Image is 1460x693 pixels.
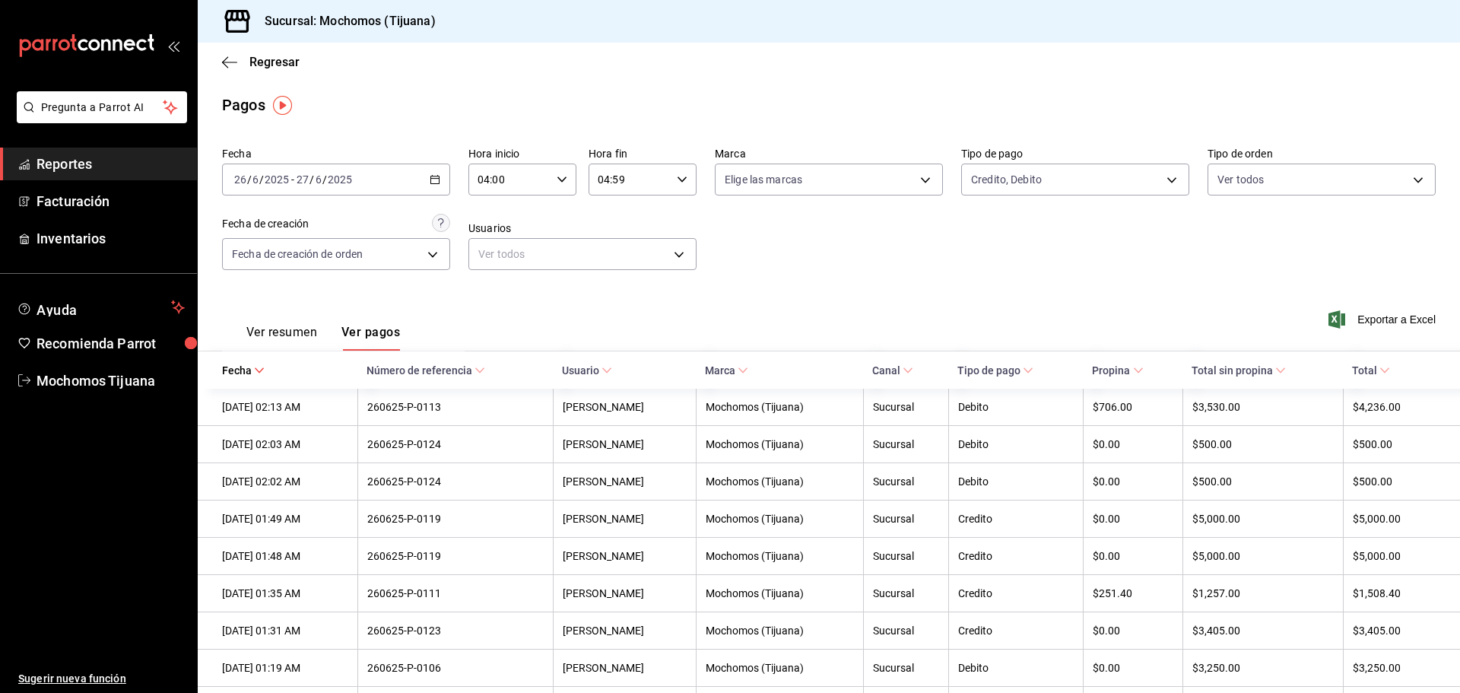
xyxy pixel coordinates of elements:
div: $0.00 [1093,550,1173,562]
div: Mochomos (Tijuana) [706,550,854,562]
button: Ver pagos [341,325,400,351]
div: $500.00 [1192,438,1334,450]
div: [PERSON_NAME] [563,625,687,637]
button: open_drawer_menu [167,40,179,52]
span: Facturación [36,191,185,211]
span: Recomienda Parrot [36,333,185,354]
img: Tooltip marker [273,96,292,115]
div: [PERSON_NAME] [563,438,687,450]
label: Tipo de orden [1208,148,1436,159]
div: [DATE] 02:03 AM [222,438,348,450]
div: $0.00 [1093,513,1173,525]
div: Fecha de creación [222,216,309,232]
span: Número de referencia [367,364,485,377]
button: Ver resumen [246,325,317,351]
div: Credito [958,550,1074,562]
div: $706.00 [1093,401,1173,413]
span: / [309,173,314,186]
div: Pagos [222,94,265,116]
div: 260625-P-0106 [367,662,544,674]
input: -- [296,173,309,186]
div: $3,405.00 [1353,625,1436,637]
span: Ver todos [1217,172,1264,187]
div: $500.00 [1192,475,1334,488]
span: Pregunta a Parrot AI [41,100,163,116]
div: Sucursal [873,475,940,488]
div: Sucursal [873,662,940,674]
span: Ayuda [36,298,165,316]
div: Sucursal [873,401,940,413]
span: / [247,173,252,186]
div: [DATE] 01:35 AM [222,587,348,599]
div: Mochomos (Tijuana) [706,513,854,525]
div: [PERSON_NAME] [563,475,687,488]
div: 260625-P-0119 [367,550,544,562]
div: $5,000.00 [1192,513,1334,525]
div: [DATE] 01:48 AM [222,550,348,562]
div: $0.00 [1093,438,1173,450]
div: $5,000.00 [1353,550,1436,562]
label: Hora inicio [468,148,576,159]
div: $1,508.40 [1353,587,1436,599]
div: Ver todos [468,238,697,270]
div: [DATE] 01:31 AM [222,625,348,637]
button: Regresar [222,55,300,69]
div: Debito [958,475,1074,488]
label: Hora fin [589,148,697,159]
div: Debito [958,662,1074,674]
div: [PERSON_NAME] [563,513,687,525]
div: $5,000.00 [1192,550,1334,562]
div: Debito [958,438,1074,450]
div: Sucursal [873,438,940,450]
div: [PERSON_NAME] [563,401,687,413]
div: Debito [958,401,1074,413]
div: Mochomos (Tijuana) [706,625,854,637]
input: ---- [264,173,290,186]
h3: Sucursal: Mochomos (Tijuana) [252,12,436,30]
input: ---- [327,173,353,186]
label: Usuarios [468,223,697,234]
span: Tipo de pago [957,364,1033,377]
div: $4,236.00 [1353,401,1436,413]
span: Regresar [249,55,300,69]
div: Sucursal [873,625,940,637]
button: Exportar a Excel [1331,310,1436,329]
div: 260625-P-0124 [367,438,544,450]
div: $3,530.00 [1192,401,1334,413]
span: Inventarios [36,228,185,249]
div: $0.00 [1093,625,1173,637]
div: Credito [958,625,1074,637]
div: Mochomos (Tijuana) [706,475,854,488]
input: -- [252,173,259,186]
div: $3,250.00 [1192,662,1334,674]
span: Sugerir nueva función [18,671,185,687]
span: / [259,173,264,186]
div: 260625-P-0111 [367,587,544,599]
span: Marca [705,364,748,377]
div: 260625-P-0123 [367,625,544,637]
div: $500.00 [1353,475,1436,488]
div: Mochomos (Tijuana) [706,662,854,674]
label: Marca [715,148,943,159]
span: - [291,173,294,186]
div: Mochomos (Tijuana) [706,438,854,450]
span: Elige las marcas [725,172,802,187]
div: Sucursal [873,550,940,562]
div: $0.00 [1093,662,1173,674]
div: navigation tabs [246,325,400,351]
div: [PERSON_NAME] [563,550,687,562]
div: $500.00 [1353,438,1436,450]
div: [DATE] 02:13 AM [222,401,348,413]
div: $0.00 [1093,475,1173,488]
div: 260625-P-0119 [367,513,544,525]
div: [DATE] 01:49 AM [222,513,348,525]
div: $3,405.00 [1192,625,1334,637]
span: / [322,173,327,186]
span: Mochomos Tijuana [36,370,185,391]
span: Credito, Debito [971,172,1042,187]
div: Sucursal [873,513,940,525]
div: Credito [958,587,1074,599]
span: Usuario [562,364,612,377]
span: Fecha de creación de orden [232,246,363,262]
